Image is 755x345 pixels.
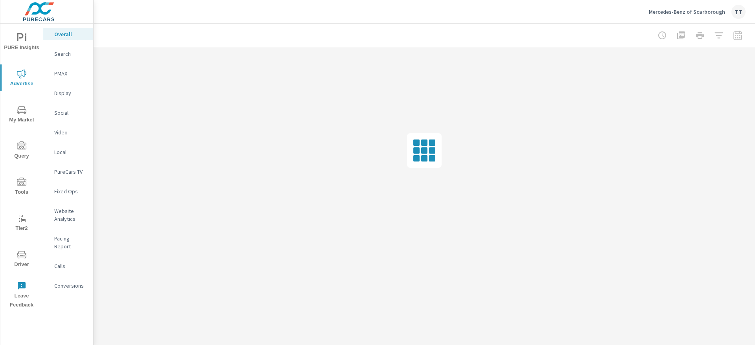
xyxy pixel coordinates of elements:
p: Calls [54,262,87,270]
div: Fixed Ops [43,185,93,197]
div: TT [731,5,746,19]
div: Calls [43,260,93,272]
span: Tier2 [3,214,41,233]
p: Pacing Report [54,235,87,250]
div: Video [43,127,93,138]
span: Leave Feedback [3,281,41,310]
div: Search [43,48,93,60]
p: Video [54,128,87,136]
p: Fixed Ops [54,187,87,195]
div: Website Analytics [43,205,93,225]
div: Pacing Report [43,233,93,252]
p: Mercedes-Benz of Scarborough [649,8,725,15]
p: Website Analytics [54,207,87,223]
p: PureCars TV [54,168,87,176]
p: Conversions [54,282,87,290]
div: nav menu [0,24,43,313]
p: Overall [54,30,87,38]
span: Tools [3,178,41,197]
p: Search [54,50,87,58]
div: Conversions [43,280,93,292]
span: Driver [3,250,41,269]
p: PMAX [54,70,87,77]
div: Social [43,107,93,119]
div: Display [43,87,93,99]
p: Social [54,109,87,117]
div: PureCars TV [43,166,93,178]
span: Query [3,141,41,161]
div: PMAX [43,68,93,79]
div: Overall [43,28,93,40]
span: Advertise [3,69,41,88]
div: Local [43,146,93,158]
span: My Market [3,105,41,125]
p: Display [54,89,87,97]
p: Local [54,148,87,156]
span: PURE Insights [3,33,41,52]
